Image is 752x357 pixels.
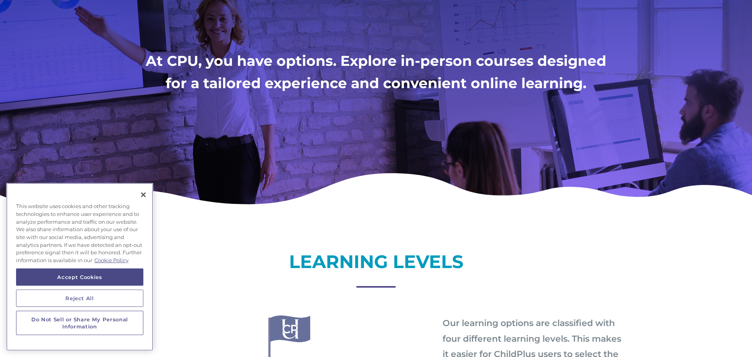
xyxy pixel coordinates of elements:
a: More information about your privacy, opens in a new tab [94,257,128,263]
div: Cookie banner [6,183,153,351]
button: Accept Cookies [16,268,143,286]
h1: At CPU, you have options. Explore in-person courses designed [125,52,627,74]
button: Close [135,186,152,203]
button: Reject All [16,290,143,307]
div: Privacy [6,183,153,351]
button: Do Not Sell or Share My Personal Information [16,311,143,335]
h2: LEARNING LEVELS [125,250,627,277]
div: This website uses cookies and other tracking technologies to enhance user experience and to analy... [6,199,153,268]
h1: for a tailored experience and convenient online learning. [125,74,627,96]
